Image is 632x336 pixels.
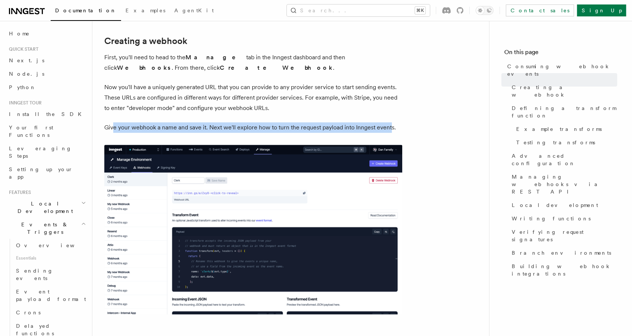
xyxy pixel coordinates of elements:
a: Overview [13,239,88,252]
span: Sending events [16,268,53,281]
span: Leveraging Steps [9,145,72,159]
span: AgentKit [174,7,214,13]
a: Install the SDK [6,107,88,121]
a: Local development [509,198,617,212]
strong: Webhooks [117,64,172,71]
span: Node.js [9,71,44,77]
span: Local development [512,201,598,209]
a: Contact sales [506,4,574,16]
p: Now you'll have a uniquely generated URL that you can provide to any provider service to start se... [104,82,402,113]
a: Creating a webhook [509,81,617,101]
button: Events & Triggers [6,218,88,239]
a: Crons [13,306,88,319]
span: Example transforms [516,125,602,133]
span: Managing webhooks via REST API [512,173,617,195]
a: Sign Up [577,4,626,16]
a: Your first Functions [6,121,88,142]
h4: On this page [504,48,617,60]
span: Overview [16,242,93,248]
p: Give your webhook a name and save it. Next we'll explore how to turn the request payload into Inn... [104,122,402,133]
a: Event payload format [13,285,88,306]
a: Leveraging Steps [6,142,88,163]
span: Creating a webhook [512,84,617,98]
span: Install the SDK [9,111,86,117]
a: Managing webhooks via REST API [509,170,617,198]
span: Inngest tour [6,100,42,106]
span: Documentation [55,7,117,13]
span: Examples [126,7,165,13]
a: Writing functions [509,212,617,225]
button: Toggle dark mode [476,6,493,15]
a: Branch environments [509,246,617,260]
p: First, you'll need to head to the tab in the Inngest dashboard and then click . From there, click . [104,52,402,73]
span: Home [9,30,30,37]
span: Features [6,189,31,195]
img: Inngest dashboard showing a newly created webhook [104,145,402,314]
span: Your first Functions [9,125,53,138]
a: Node.js [6,67,88,81]
strong: Manage [185,54,246,61]
span: Setting up your app [9,166,73,180]
span: Next.js [9,57,44,63]
span: Branch environments [512,249,611,257]
a: Documentation [51,2,121,21]
a: Advanced configuration [509,149,617,170]
a: Python [6,81,88,94]
a: Creating a webhook [104,36,187,46]
strong: Create Webhook [220,64,333,71]
a: Example transforms [513,122,617,136]
span: Verifying request signatures [512,228,617,243]
span: Writing functions [512,215,591,222]
a: Home [6,27,88,40]
span: Python [9,84,36,90]
a: Setting up your app [6,163,88,183]
a: Testing transforms [513,136,617,149]
span: Quick start [6,46,38,52]
a: Defining a transform function [509,101,617,122]
a: Building webhook integrations [509,260,617,280]
span: Event payload format [16,289,86,302]
span: Crons [16,310,41,315]
button: Search...⌘K [287,4,430,16]
span: Defining a transform function [512,104,617,119]
a: Examples [121,2,170,20]
kbd: ⌘K [415,7,425,14]
a: Verifying request signatures [509,225,617,246]
a: Next.js [6,54,88,67]
span: Local Development [6,200,81,215]
a: Sending events [13,264,88,285]
span: Advanced configuration [512,152,617,167]
span: Consuming webhook events [507,63,617,78]
span: Building webhook integrations [512,263,617,277]
span: Events & Triggers [6,221,81,236]
a: Consuming webhook events [504,60,617,81]
button: Local Development [6,197,88,218]
span: Testing transforms [516,139,595,146]
span: Essentials [13,252,88,264]
a: AgentKit [170,2,218,20]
